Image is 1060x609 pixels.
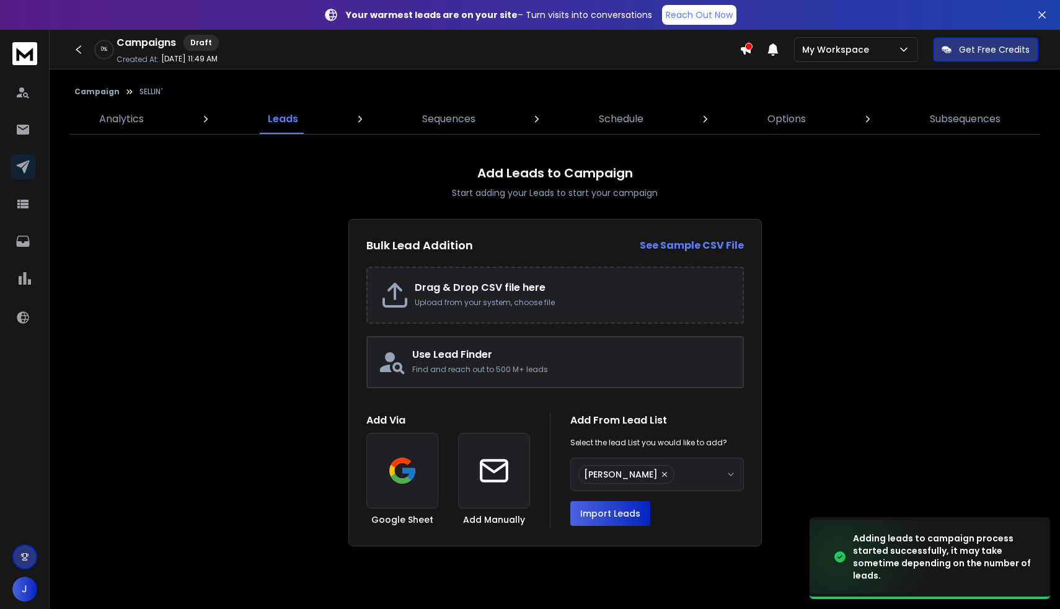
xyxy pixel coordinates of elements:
p: Subsequences [930,112,1000,127]
p: Leads [268,112,298,127]
p: Options [767,112,806,127]
h3: Google Sheet [371,513,433,526]
button: Get Free Credits [933,37,1038,62]
button: J [12,577,37,602]
p: Schedule [599,112,643,127]
p: Created At: [117,55,159,64]
p: [DATE] 11:49 AM [161,54,218,64]
p: My Workspace [802,43,874,56]
p: SELLIN´ [139,87,163,97]
strong: See Sample CSV File [640,238,744,252]
p: Select the lead List you would like to add? [570,438,727,448]
strong: Your warmest leads are on your site [346,9,518,21]
h2: Bulk Lead Addition [366,237,473,254]
h2: Use Lead Finder [412,347,733,362]
h3: Add Manually [463,513,525,526]
a: Sequences [415,104,483,134]
a: Options [760,104,813,134]
a: Leads [260,104,306,134]
p: – Turn visits into conversations [346,9,652,21]
a: Reach Out Now [662,5,736,25]
h1: Add From Lead List [570,413,744,428]
h1: Add Via [366,413,530,428]
p: Reach Out Now [666,9,733,21]
p: Start adding your Leads to start your campaign [452,187,658,199]
div: Draft [183,35,219,51]
p: Find and reach out to 500 M+ leads [412,365,733,375]
p: Sequences [422,112,475,127]
p: Analytics [99,112,144,127]
span: [PERSON_NAME] [584,468,658,481]
img: image [810,520,934,594]
div: Adding leads to campaign process started successfully, it may take sometime depending on the numb... [853,532,1035,582]
button: Campaign [74,87,120,97]
a: Schedule [591,104,651,134]
a: Analytics [92,104,151,134]
h2: Drag & Drop CSV file here [415,280,730,295]
img: logo [12,42,37,65]
h1: Campaigns [117,35,176,50]
p: Upload from your system, choose file [415,298,730,308]
button: Import Leads [570,501,650,526]
a: See Sample CSV File [640,238,744,253]
p: 0 % [101,46,107,53]
p: Get Free Credits [959,43,1030,56]
a: Subsequences [922,104,1008,134]
h1: Add Leads to Campaign [477,164,633,182]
